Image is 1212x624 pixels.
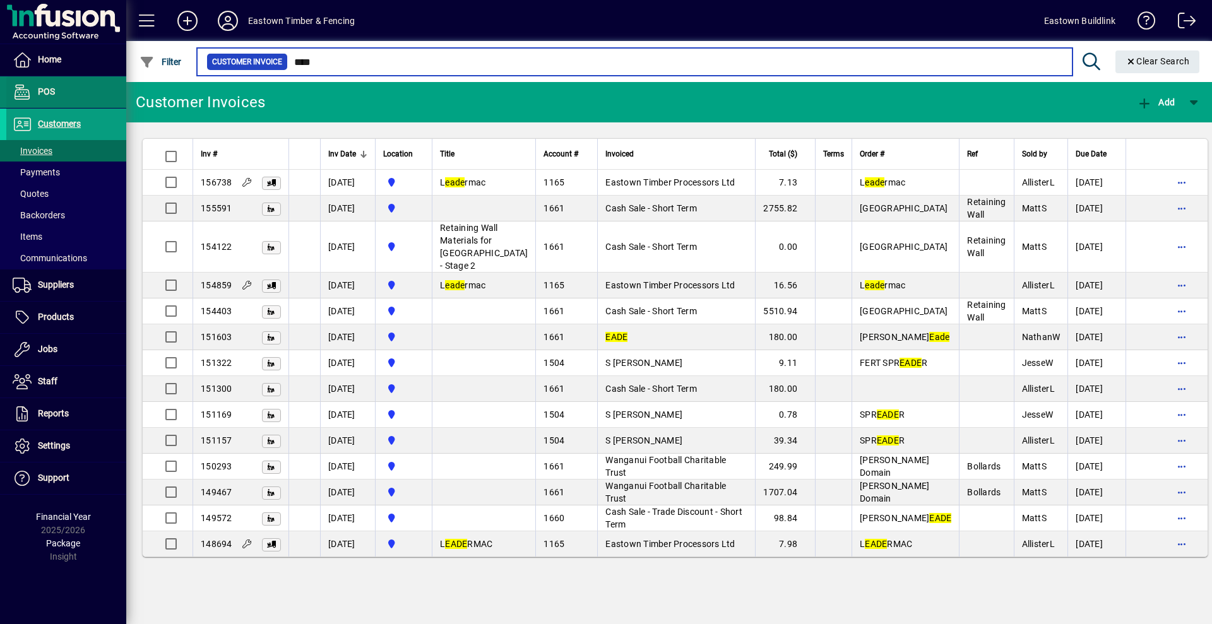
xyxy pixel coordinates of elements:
td: 0.78 [755,402,815,428]
span: Quotes [13,189,49,199]
span: [PERSON_NAME] [860,513,951,523]
button: More options [1172,275,1192,295]
span: 151300 [201,384,232,394]
button: More options [1172,430,1192,450]
em: eade [865,177,884,187]
span: Holyoake St [383,511,424,525]
td: 249.99 [755,454,815,480]
span: Filter [140,57,182,67]
button: More options [1172,327,1192,347]
span: MattS [1022,203,1047,213]
em: EADE [877,409,899,420]
em: Eade [929,332,949,342]
a: Home [6,44,126,76]
td: [DATE] [1067,324,1126,350]
td: [DATE] [1067,376,1126,402]
span: Holyoake St [383,175,424,189]
span: Holyoake St [383,278,424,292]
span: 1660 [544,513,564,523]
span: Order # [860,147,884,161]
span: Retaining Wall [967,235,1006,258]
div: Sold by [1022,147,1060,161]
div: Ref [967,147,1006,161]
span: Holyoake St [383,240,424,254]
td: [DATE] [320,402,375,428]
a: Items [6,226,126,247]
em: eade [445,280,465,290]
span: Customer Invoice [212,56,282,68]
span: L RMAC [860,539,912,549]
span: 1504 [544,409,564,420]
span: Holyoake St [383,356,424,370]
span: Cash Sale - Short Term [605,306,697,316]
a: Support [6,462,126,494]
span: Due Date [1076,147,1107,161]
button: Add [1134,91,1178,114]
span: Financial Year [36,512,91,522]
span: Total ($) [769,147,797,161]
span: 1661 [544,332,564,342]
span: 1661 [544,242,564,252]
td: [DATE] [1067,221,1126,273]
span: 1661 [544,203,564,213]
td: 7.98 [755,531,815,556]
div: Customer Invoices [136,92,265,112]
button: More options [1172,534,1192,554]
span: MattS [1022,461,1047,471]
span: Terms [823,147,844,161]
span: Wanganui Football Charitable Trust [605,481,726,503]
td: [DATE] [320,324,375,350]
td: 16.56 [755,273,815,298]
span: 1165 [544,280,564,290]
span: Items [13,232,42,242]
span: AllisterL [1022,435,1055,445]
td: [DATE] [1067,428,1126,454]
span: 148694 [201,539,232,549]
span: 151169 [201,409,232,420]
span: Holyoake St [383,537,424,551]
span: L rmac [440,280,485,290]
a: Payments [6,162,126,183]
div: Location [383,147,424,161]
td: 9.11 [755,350,815,376]
td: [DATE] [320,273,375,298]
span: MattS [1022,242,1047,252]
em: EADE [929,513,951,523]
button: More options [1172,456,1192,476]
em: eade [865,280,884,290]
button: More options [1172,172,1192,192]
span: Bollards [967,461,1001,471]
span: Retaining Wall [967,300,1006,322]
span: [GEOGRAPHIC_DATA] [860,242,948,252]
span: Inv # [201,147,217,161]
span: 1504 [544,358,564,368]
div: Total ($) [763,147,809,161]
a: POS [6,76,126,108]
span: [PERSON_NAME] Domain [860,455,929,478]
button: More options [1172,237,1192,257]
button: More options [1172,379,1192,399]
span: Account # [544,147,578,161]
button: Clear [1115,50,1200,73]
td: [DATE] [1067,196,1126,221]
span: 1661 [544,306,564,316]
span: Retaining Wall [967,197,1006,220]
em: EADE [900,358,922,368]
td: 0.00 [755,221,815,273]
span: Location [383,147,413,161]
td: 5510.94 [755,298,815,324]
button: Add [167,9,208,32]
td: [DATE] [320,505,375,531]
td: [DATE] [1067,480,1126,505]
span: [PERSON_NAME] [860,332,949,342]
td: [DATE] [320,170,375,196]
span: POS [38,86,55,97]
span: 1661 [544,384,564,394]
span: Cash Sale - Short Term [605,384,697,394]
td: [DATE] [1067,531,1126,556]
a: Invoices [6,140,126,162]
span: 154122 [201,242,232,252]
a: Logout [1168,3,1196,44]
button: More options [1172,482,1192,502]
button: More options [1172,301,1192,321]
